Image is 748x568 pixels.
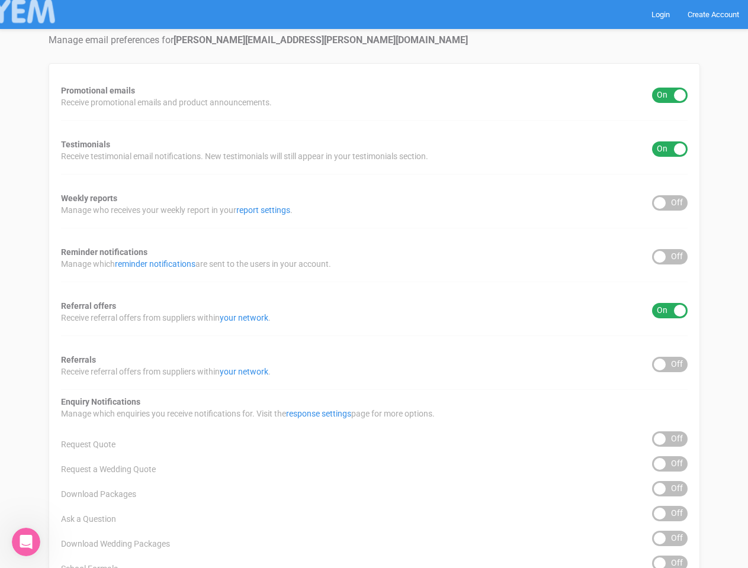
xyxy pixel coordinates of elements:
span: Manage which are sent to the users in your account. [61,258,331,270]
span: Download Packages [61,488,136,500]
strong: Enquiry Notifications [61,397,140,406]
span: Receive referral offers from suppliers within . [61,366,271,377]
strong: Testimonials [61,140,110,149]
strong: Weekly reports [61,193,117,203]
strong: Promotional emails [61,86,135,95]
span: Receive testimonial email notifications. New testimonials will still appear in your testimonials ... [61,150,428,162]
strong: [PERSON_NAME][EMAIL_ADDRESS][PERSON_NAME][DOMAIN_NAME] [174,34,468,46]
h4: Manage email preferences for [49,35,700,46]
iframe: Intercom live chat [12,528,40,556]
span: Receive referral offers from suppliers within . [61,312,271,324]
span: Request Quote [61,438,115,450]
span: Manage which enquiries you receive notifications for. Visit the page for more options. [61,408,435,419]
a: your network [220,313,268,322]
a: reminder notifications [115,259,195,269]
span: Download Wedding Packages [61,538,170,550]
a: report settings [236,205,290,215]
a: response settings [286,409,351,418]
strong: Referral offers [61,301,116,311]
span: Request a Wedding Quote [61,463,156,475]
a: your network [220,367,268,376]
span: Manage who receives your weekly report in your . [61,204,293,216]
strong: Referrals [61,355,96,364]
span: Ask a Question [61,513,116,525]
strong: Reminder notifications [61,247,147,257]
span: Receive promotional emails and product announcements. [61,96,272,108]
